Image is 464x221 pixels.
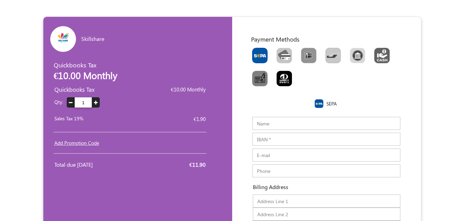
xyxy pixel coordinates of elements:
[277,48,292,63] img: CardCollection.png
[190,161,206,168] span: €11.90
[54,85,140,113] div: Quickbooks Tax
[54,116,140,122] h2: Sales Tax 19%
[54,161,125,169] div: Total due [DATE]
[252,164,400,177] input: Phone
[325,48,341,63] img: Bancontact.png
[252,48,268,63] img: Sepa.png
[251,35,407,43] h5: Payment Methods
[54,60,140,84] div: Quickbooks Tax
[252,71,268,86] img: Cheque.png
[252,117,400,130] input: Name
[54,140,99,146] a: Add Promotion Code
[54,99,63,105] span: Qty:
[253,208,400,221] input: Address Line 2
[242,184,288,190] h6: Billing Address
[277,71,292,86] img: GOCARDLESS.png
[350,48,365,63] img: BankTransfer.png
[253,195,400,208] input: Address Line 1
[374,48,390,63] img: Cash.png
[252,148,400,162] input: E-mail
[194,115,206,122] span: €1.90
[171,86,206,93] span: €10.00 Monthly
[252,133,400,146] input: IBAN *
[54,70,140,81] h2: €10.00 Monthly
[248,45,407,91] div: Toolbar with button groups
[315,99,323,108] img: Sepa.png
[326,100,337,107] label: SEPA
[301,48,316,63] img: Ideal.png
[81,35,170,42] h6: Skillshare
